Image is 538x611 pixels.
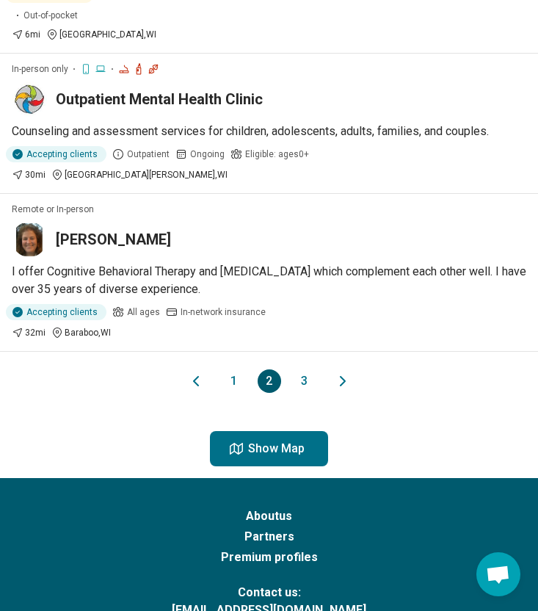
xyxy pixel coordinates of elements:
[238,584,301,601] span: Contact us:
[56,89,263,109] h3: Outpatient Mental Health Clinic
[56,229,171,250] h3: [PERSON_NAME]
[127,148,170,161] span: Outpatient
[222,369,246,393] button: 1
[12,62,68,76] p: In-person only
[334,369,352,393] button: Next page
[210,431,328,466] button: Show Map
[127,305,160,319] span: All ages
[258,369,281,393] button: 2
[6,304,106,320] div: Accepting clients
[221,549,318,566] a: Premium profiles
[190,148,225,161] span: Ongoing
[244,528,294,546] a: Partners
[12,168,46,181] div: 30 mi
[12,28,40,41] div: 6 mi
[187,369,205,393] button: Previous page
[6,146,106,162] div: Accepting clients
[12,326,46,339] div: 32 mi
[245,148,309,161] span: Eligible: ages 0+
[51,326,111,339] div: Baraboo , WI
[12,203,94,216] p: Remote or In-person
[476,552,520,596] div: Open chat
[51,168,228,181] div: [GEOGRAPHIC_DATA][PERSON_NAME] , WI
[181,305,266,319] span: In-network insurance
[12,263,526,298] p: I offer Cognitive Behavioral Therapy and [MEDICAL_DATA] which complement each other well. I have ...
[46,28,156,41] div: [GEOGRAPHIC_DATA] , WI
[23,9,78,22] span: Out-of-pocket
[246,507,292,525] a: Aboutus
[293,369,316,393] button: 3
[12,123,526,140] p: Counseling and assessment services for children, adolescents, adults, families, and couples.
